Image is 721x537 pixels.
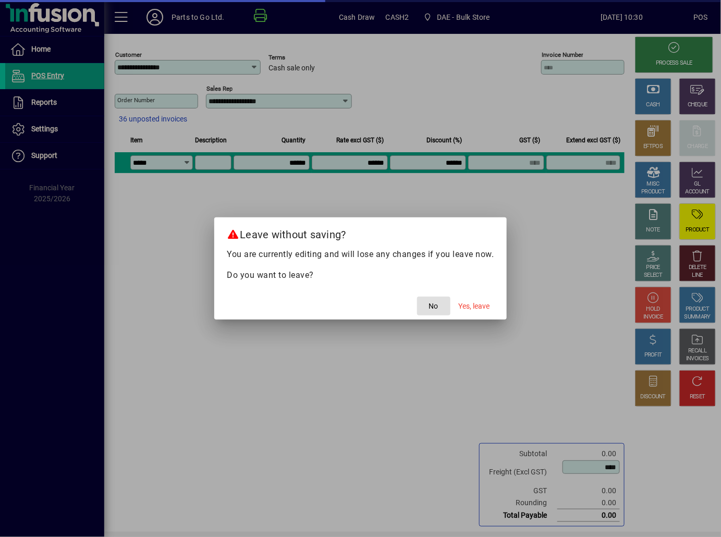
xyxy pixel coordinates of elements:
[429,301,438,312] span: No
[459,301,490,312] span: Yes, leave
[214,217,507,248] h2: Leave without saving?
[227,248,494,261] p: You are currently editing and will lose any changes if you leave now.
[455,297,494,315] button: Yes, leave
[417,297,450,315] button: No
[227,269,494,282] p: Do you want to leave?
